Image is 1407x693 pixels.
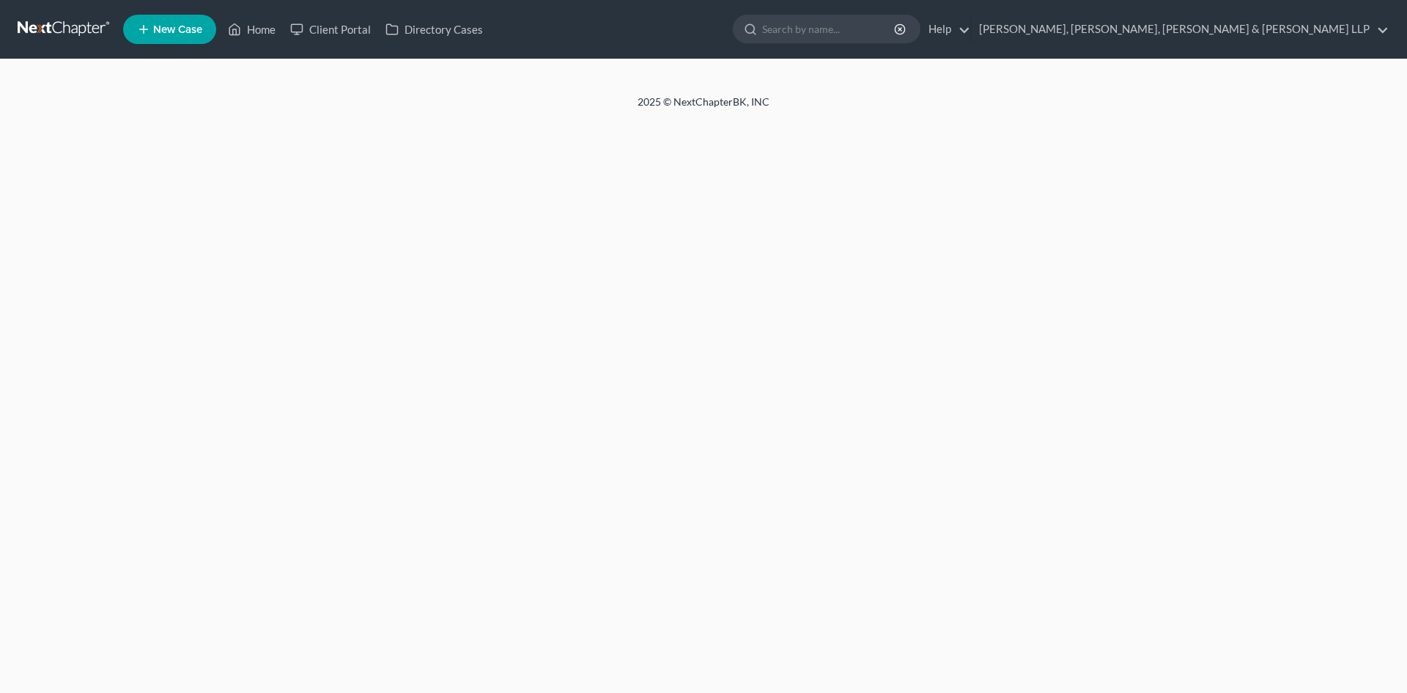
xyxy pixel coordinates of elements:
[283,16,378,43] a: Client Portal
[153,24,202,35] span: New Case
[972,16,1389,43] a: [PERSON_NAME], [PERSON_NAME], [PERSON_NAME] & [PERSON_NAME] LLP
[378,16,490,43] a: Directory Cases
[286,95,1121,121] div: 2025 © NextChapterBK, INC
[921,16,970,43] a: Help
[221,16,283,43] a: Home
[762,15,896,43] input: Search by name...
